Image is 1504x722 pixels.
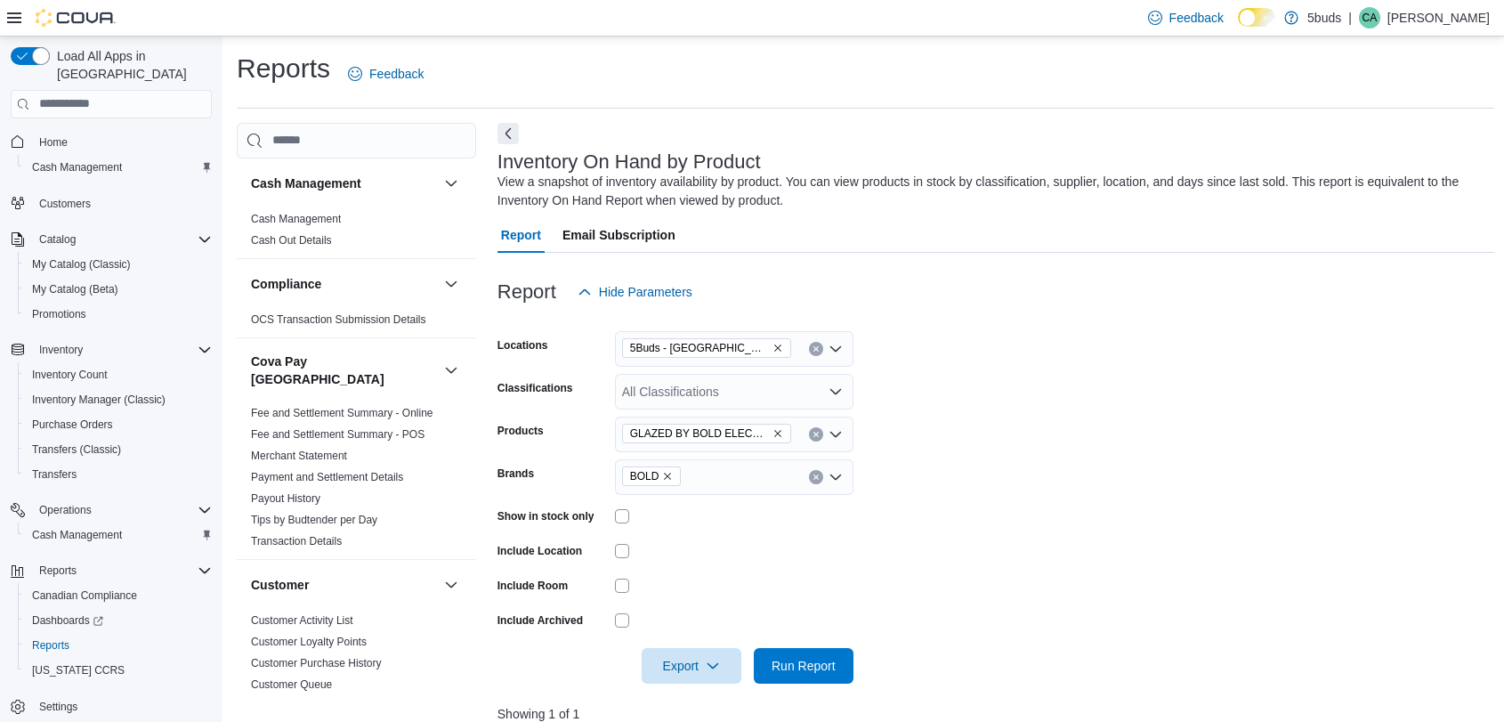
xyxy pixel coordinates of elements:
[251,174,437,192] button: Cash Management
[25,414,120,435] a: Purchase Orders
[497,466,534,481] label: Brands
[32,307,86,321] span: Promotions
[18,523,219,548] button: Cash Management
[32,282,118,296] span: My Catalog (Beta)
[39,135,68,150] span: Home
[772,657,836,675] span: Run Report
[251,353,437,388] button: Cova Pay [GEOGRAPHIC_DATA]
[630,425,769,442] span: GLAZED BY BOLD ELECTRIC BLUE CART 1ML
[251,492,320,505] a: Payout History
[25,610,110,631] a: Dashboards
[497,338,548,353] label: Locations
[237,51,330,86] h1: Reports
[251,576,437,594] button: Customer
[630,339,769,357] span: 5Buds - [GEOGRAPHIC_DATA]
[497,579,568,593] label: Include Room
[32,467,77,482] span: Transfers
[32,257,131,272] span: My Catalog (Classic)
[251,213,341,225] a: Cash Management
[32,638,69,653] span: Reports
[32,663,125,677] span: [US_STATE] CCRS
[32,131,212,153] span: Home
[251,450,347,462] a: Merchant Statement
[32,192,212,215] span: Customers
[32,160,122,174] span: Cash Management
[18,462,219,487] button: Transfers
[251,427,425,442] span: Fee and Settlement Summary - POS
[39,232,76,247] span: Catalog
[39,564,77,578] span: Reports
[32,368,108,382] span: Inventory Count
[251,699,327,713] span: New Customers
[497,613,583,628] label: Include Archived
[4,129,219,155] button: Home
[251,449,347,463] span: Merchant Statement
[25,364,212,385] span: Inventory Count
[662,471,673,482] button: Remove BOLD from selection in this group
[251,635,367,649] span: Customer Loyalty Points
[1348,7,1352,28] p: |
[1362,7,1378,28] span: CA
[251,657,382,669] a: Customer Purchase History
[4,558,219,583] button: Reports
[4,498,219,523] button: Operations
[251,471,403,483] a: Payment and Settlement Details
[32,528,122,542] span: Cash Management
[1169,9,1224,27] span: Feedback
[251,212,341,226] span: Cash Management
[32,229,83,250] button: Catalog
[25,610,212,631] span: Dashboards
[4,337,219,362] button: Inventory
[18,633,219,658] button: Reports
[50,47,212,83] span: Load All Apps in [GEOGRAPHIC_DATA]
[754,648,853,684] button: Run Report
[251,535,342,548] a: Transaction Details
[25,464,84,485] a: Transfers
[829,342,843,356] button: Open list of options
[32,499,212,521] span: Operations
[251,636,367,648] a: Customer Loyalty Points
[622,338,791,358] span: 5Buds - Weyburn
[251,312,426,327] span: OCS Transaction Submission Details
[441,574,462,596] button: Customer
[18,277,219,302] button: My Catalog (Beta)
[25,585,144,606] a: Canadian Compliance
[622,424,791,443] span: GLAZED BY BOLD ELECTRIC BLUE CART 1ML
[25,414,212,435] span: Purchase Orders
[18,362,219,387] button: Inventory Count
[251,313,426,326] a: OCS Transaction Submission Details
[32,193,98,215] a: Customers
[829,470,843,484] button: Open list of options
[251,406,433,420] span: Fee and Settlement Summary - Online
[32,339,90,361] button: Inventory
[829,427,843,442] button: Open list of options
[251,491,320,506] span: Payout History
[25,585,212,606] span: Canadian Compliance
[772,343,783,353] button: Remove 5Buds - Weyburn from selection in this group
[570,274,699,310] button: Hide Parameters
[501,217,541,253] span: Report
[25,660,212,681] span: Washington CCRS
[25,304,212,325] span: Promotions
[25,364,115,385] a: Inventory Count
[497,281,556,303] h3: Report
[1359,7,1380,28] div: Catherine Antonichuk
[25,304,93,325] a: Promotions
[32,695,212,718] span: Settings
[25,157,212,178] span: Cash Management
[4,227,219,252] button: Catalog
[1238,8,1275,27] input: Dark Mode
[32,560,84,581] button: Reports
[251,407,433,419] a: Fee and Settlement Summary - Online
[32,132,75,153] a: Home
[251,234,332,247] a: Cash Out Details
[251,514,377,526] a: Tips by Budtender per Day
[25,389,212,410] span: Inventory Manager (Classic)
[599,283,692,301] span: Hide Parameters
[32,393,166,407] span: Inventory Manager (Classic)
[772,428,783,439] button: Remove GLAZED BY BOLD ELECTRIC BLUE CART 1ML from selection in this group
[18,437,219,462] button: Transfers (Classic)
[18,387,219,412] button: Inventory Manager (Classic)
[497,151,761,173] h3: Inventory On Hand by Product
[441,360,462,381] button: Cova Pay [GEOGRAPHIC_DATA]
